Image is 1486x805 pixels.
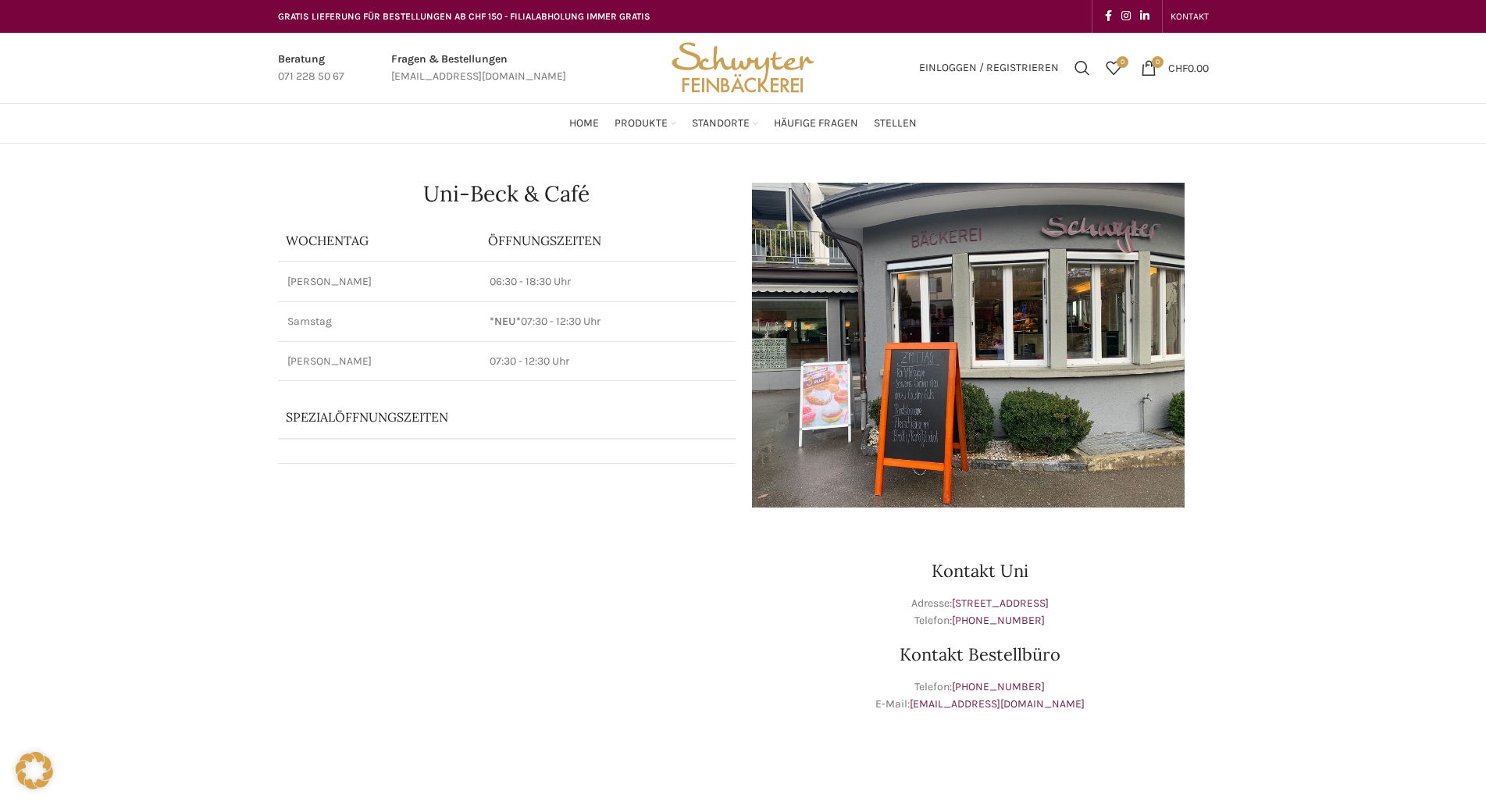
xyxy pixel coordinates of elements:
[1133,52,1217,84] a: 0 CHF0.00
[278,523,736,757] iframe: schwyter bäckerei dufourstrasse
[1168,61,1188,74] span: CHF
[751,562,1209,579] h3: Kontakt Uni
[692,116,750,131] span: Standorte
[287,274,472,290] p: [PERSON_NAME]
[774,108,858,139] a: Häufige Fragen
[490,314,725,329] p: 07:30 - 12:30 Uhr
[874,108,917,139] a: Stellen
[1163,1,1217,32] div: Secondary navigation
[774,116,858,131] span: Häufige Fragen
[1152,56,1163,68] span: 0
[751,679,1209,714] p: Telefon: E-Mail:
[270,108,1217,139] div: Main navigation
[911,52,1067,84] a: Einloggen / Registrieren
[569,108,599,139] a: Home
[287,314,472,329] p: Samstag
[1171,11,1209,22] span: KONTAKT
[286,408,684,426] p: Spezialöffnungszeiten
[1117,56,1128,68] span: 0
[874,116,917,131] span: Stellen
[751,646,1209,663] h3: Kontakt Bestellbüro
[1098,52,1129,84] div: Meine Wunschliste
[391,51,566,86] a: Infobox link
[569,116,599,131] span: Home
[910,697,1085,711] a: [EMAIL_ADDRESS][DOMAIN_NAME]
[278,11,650,22] span: GRATIS LIEFERUNG FÜR BESTELLUNGEN AB CHF 150 - FILIALABHOLUNG IMMER GRATIS
[1098,52,1129,84] a: 0
[1100,5,1117,27] a: Facebook social link
[1117,5,1135,27] a: Instagram social link
[751,595,1209,630] p: Adresse: Telefon:
[615,108,676,139] a: Produkte
[278,51,344,86] a: Infobox link
[490,354,725,369] p: 07:30 - 12:30 Uhr
[278,183,736,205] h1: Uni-Beck & Café
[666,60,819,73] a: Site logo
[666,33,819,103] img: Bäckerei Schwyter
[919,62,1059,73] span: Einloggen / Registrieren
[490,274,725,290] p: 06:30 - 18:30 Uhr
[615,116,668,131] span: Produkte
[1135,5,1154,27] a: Linkedin social link
[952,597,1049,610] a: [STREET_ADDRESS]
[692,108,758,139] a: Standorte
[1168,61,1209,74] bdi: 0.00
[952,680,1045,693] a: [PHONE_NUMBER]
[287,354,472,369] p: [PERSON_NAME]
[1067,52,1098,84] a: Suchen
[952,614,1045,627] a: [PHONE_NUMBER]
[1171,1,1209,32] a: KONTAKT
[488,232,727,249] p: ÖFFNUNGSZEITEN
[286,232,473,249] p: Wochentag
